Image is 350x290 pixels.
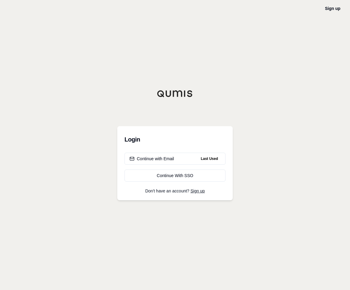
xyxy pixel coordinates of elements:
[124,170,226,182] a: Continue With SSO
[198,155,220,162] span: Last Used
[157,90,193,97] img: Qumis
[124,189,226,193] p: Don't have an account?
[130,173,220,179] div: Continue With SSO
[191,189,205,193] a: Sign up
[124,133,226,145] h3: Login
[130,156,174,162] div: Continue with Email
[124,153,226,165] button: Continue with EmailLast Used
[325,6,340,11] a: Sign up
